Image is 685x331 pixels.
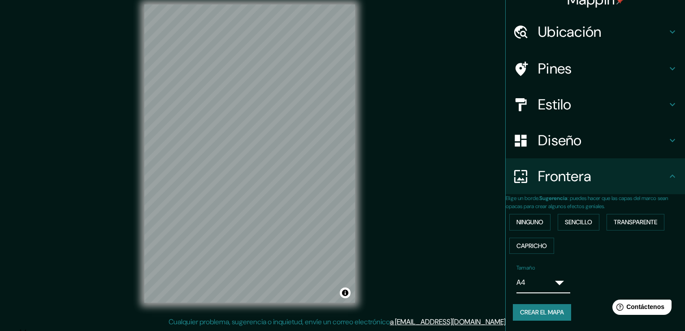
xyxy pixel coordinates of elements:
canvas: Mapa [144,4,355,303]
iframe: Help widget launcher [605,296,675,321]
p: Cualquier problema, sugerencia o inquietud, envíe un correo electrónico . [169,317,507,327]
label: Tamaño [516,264,535,272]
h4: Pines [538,60,667,78]
a: a [EMAIL_ADDRESS][DOMAIN_NAME] [390,317,506,327]
h4: Estilo [538,96,667,113]
font: Sencillo [565,217,592,228]
font: Crear el mapa [520,307,564,318]
h4: Ubicación [538,23,667,41]
font: Transparente [614,217,657,228]
h4: Frontera [538,167,667,185]
h4: Diseño [538,131,667,149]
b: Sugerencia [539,195,568,202]
button: Alternar atribución [340,287,351,298]
font: Capricho [516,240,547,252]
font: Ninguno [516,217,543,228]
p: Elige un borde. : puedes hacer que las capas del marco sean opacas para crear algunos efectos gen... [506,194,685,210]
div: A4 [516,275,549,290]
